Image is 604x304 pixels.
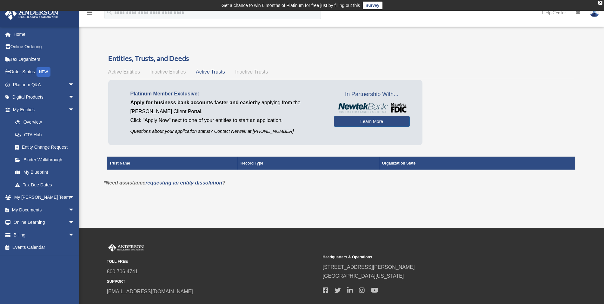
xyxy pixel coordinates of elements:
[323,273,404,279] a: [GEOGRAPHIC_DATA][US_STATE]
[4,78,84,91] a: Platinum Q&Aarrow_drop_down
[37,67,50,77] div: NEW
[107,278,318,285] small: SUPPORT
[222,2,360,9] div: Get a chance to win 6 months of Platinum for free just by filling out this
[68,78,81,91] span: arrow_drop_down
[235,69,268,74] span: Inactive Trusts
[130,89,324,98] p: Platinum Member Exclusive:
[9,128,81,141] a: CTA Hub
[68,216,81,229] span: arrow_drop_down
[9,141,81,154] a: Entity Change Request
[334,89,410,100] span: In Partnership With...
[104,180,225,185] em: *Need assistance ?
[108,54,574,63] h3: Entities, Trusts, and Deeds
[150,69,186,74] span: Inactive Entities
[108,69,140,74] span: Active Entities
[130,116,324,125] p: Click "Apply Now" next to one of your entities to start an application.
[4,216,84,229] a: Online Learningarrow_drop_down
[323,264,415,270] a: [STREET_ADDRESS][PERSON_NAME]
[68,91,81,104] span: arrow_drop_down
[68,191,81,204] span: arrow_drop_down
[4,191,84,204] a: My [PERSON_NAME] Teamarrow_drop_down
[598,1,602,5] div: close
[238,157,379,170] th: Record Type
[379,157,575,170] th: Organization State
[323,254,534,261] small: Headquarters & Operations
[4,28,84,41] a: Home
[86,11,93,16] a: menu
[107,269,138,274] a: 800.706.4741
[68,204,81,217] span: arrow_drop_down
[4,103,81,116] a: My Entitiesarrow_drop_down
[107,157,238,170] th: Trust Name
[130,98,324,116] p: by applying from the [PERSON_NAME] Client Portal.
[130,100,255,105] span: Apply for business bank accounts faster and easier
[9,153,81,166] a: Binder Walkthrough
[337,103,407,113] img: NewtekBankLogoSM.png
[4,91,84,104] a: Digital Productsarrow_drop_down
[4,229,84,241] a: Billingarrow_drop_down
[107,244,145,252] img: Anderson Advisors Platinum Portal
[196,69,225,74] span: Active Trusts
[590,8,599,17] img: User Pic
[4,41,84,53] a: Online Ordering
[145,180,222,185] a: requesting an entity dissolution
[363,2,382,9] a: survey
[3,8,60,20] img: Anderson Advisors Platinum Portal
[4,204,84,216] a: My Documentsarrow_drop_down
[334,116,410,127] a: Learn More
[107,258,318,265] small: TOLL FREE
[9,116,78,129] a: Overview
[9,166,81,179] a: My Blueprint
[107,289,193,294] a: [EMAIL_ADDRESS][DOMAIN_NAME]
[68,229,81,242] span: arrow_drop_down
[4,66,84,79] a: Order StatusNEW
[86,9,93,16] i: menu
[4,241,84,254] a: Events Calendar
[68,103,81,116] span: arrow_drop_down
[9,178,81,191] a: Tax Due Dates
[4,53,84,66] a: Tax Organizers
[106,9,113,16] i: search
[130,127,324,135] p: Questions about your application status? Contact Newtek at [PHONE_NUMBER]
